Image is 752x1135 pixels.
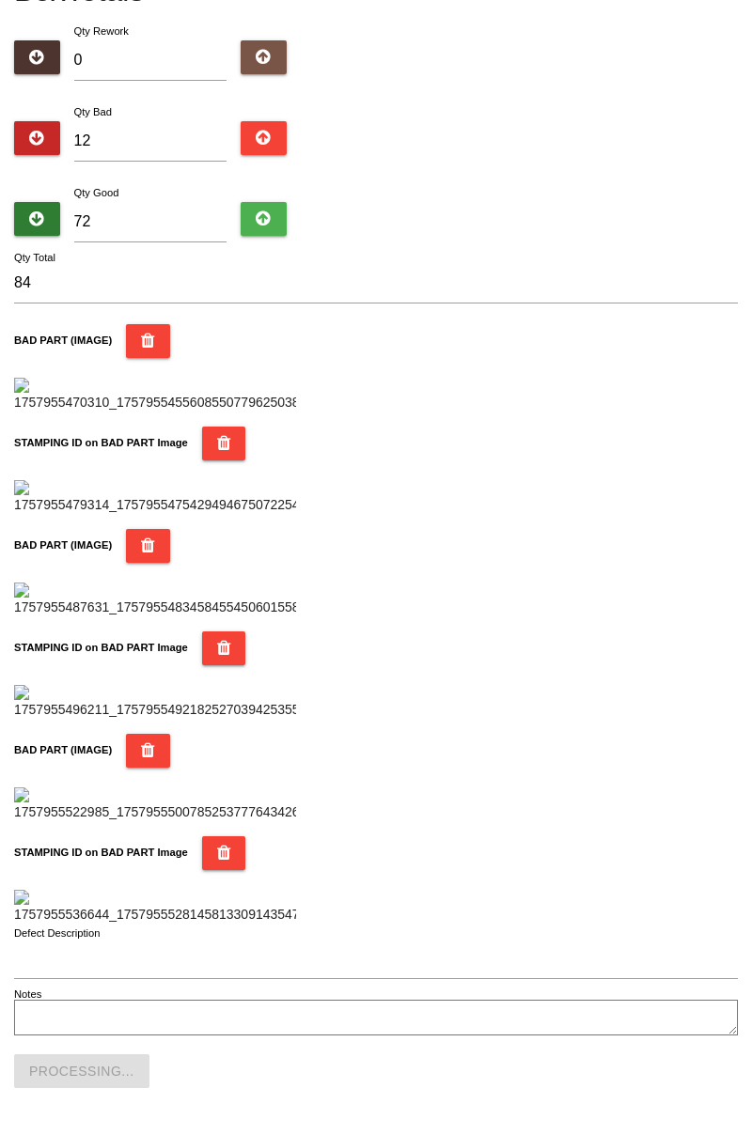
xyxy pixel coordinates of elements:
img: 1757955536644_1757955528145813309143547006602.jpg [14,890,296,925]
img: 1757955496211_17579554921825270394253556499592.jpg [14,685,296,720]
label: Defect Description [14,925,101,941]
b: STAMPING ID on BAD PART Image [14,847,188,858]
label: Qty Rework [74,25,129,37]
button: STAMPING ID on BAD PART Image [202,836,246,870]
label: Notes [14,987,41,1003]
b: BAD PART (IMAGE) [14,334,112,346]
img: 1757955487631_17579554834584554506015583488033.jpg [14,583,296,617]
button: STAMPING ID on BAD PART Image [202,631,246,665]
b: BAD PART (IMAGE) [14,744,112,755]
img: 1757955470310_17579554556085507796250389087950.jpg [14,378,296,412]
label: Qty Total [14,250,55,266]
button: BAD PART (IMAGE) [126,529,170,563]
b: STAMPING ID on BAD PART Image [14,642,188,653]
img: 1757955479314_17579554754294946750722541259387.jpg [14,480,296,515]
img: 1757955522985_17579555007852537776434268455432.jpg [14,787,296,822]
label: Qty Good [74,187,119,198]
b: STAMPING ID on BAD PART Image [14,437,188,448]
button: STAMPING ID on BAD PART Image [202,427,246,460]
button: BAD PART (IMAGE) [126,734,170,768]
b: BAD PART (IMAGE) [14,539,112,551]
button: BAD PART (IMAGE) [126,324,170,358]
label: Qty Bad [74,106,112,117]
